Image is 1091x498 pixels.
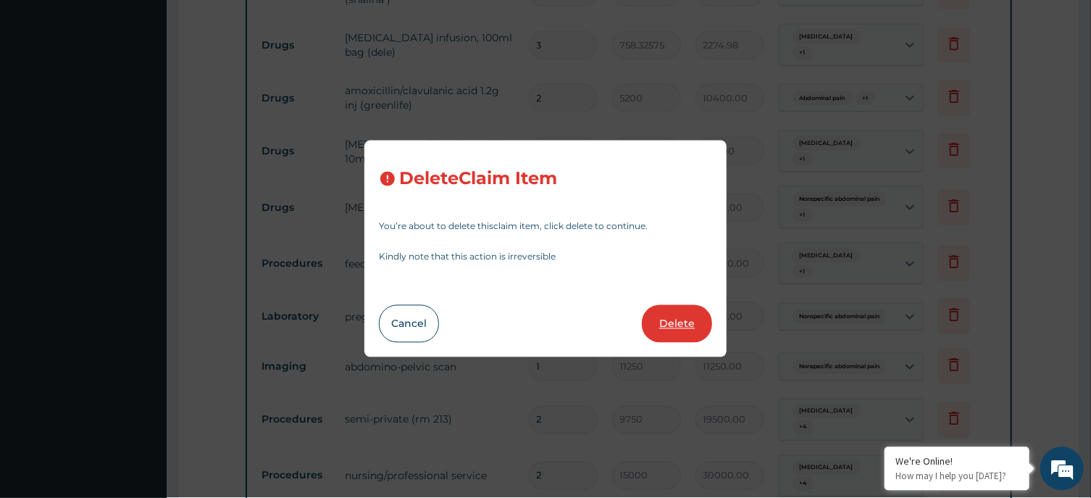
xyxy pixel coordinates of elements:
[399,170,557,189] h3: Delete Claim Item
[7,339,276,389] textarea: Type your message and hit 'Enter'
[379,223,712,231] p: You’re about to delete this claim item , click delete to continue.
[895,455,1019,468] div: We're Online!
[379,253,712,262] p: Kindly note that this action is irreversible
[642,305,712,343] button: Delete
[75,81,243,100] div: Chat with us now
[895,470,1019,483] p: How may I help you today?
[84,154,200,300] span: We're online!
[379,305,439,343] button: Cancel
[238,7,272,42] div: Minimize live chat window
[27,72,59,109] img: d_794563401_company_1708531726252_794563401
